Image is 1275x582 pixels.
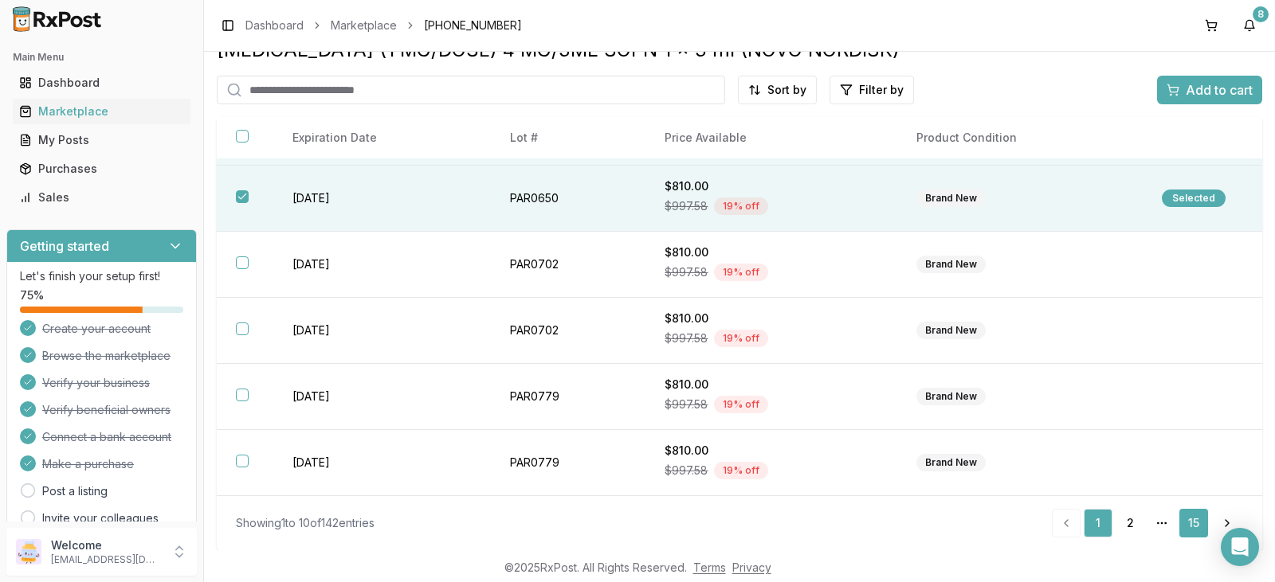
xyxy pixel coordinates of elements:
button: Marketplace [6,99,197,124]
a: Purchases [13,154,190,183]
div: $810.00 [665,443,877,459]
td: PAR0702 [491,232,646,298]
button: 8 [1237,13,1262,38]
a: Marketplace [13,97,190,126]
a: Invite your colleagues [42,510,159,526]
span: $997.58 [665,264,708,280]
div: $810.00 [665,377,877,393]
button: Sort by [738,76,817,104]
a: Sales [13,183,190,212]
span: 75 % [20,287,44,303]
div: Dashboard [19,75,184,91]
a: Privacy [732,561,771,574]
span: Filter by [859,82,904,98]
td: [DATE] [273,364,491,430]
a: 1 [1084,509,1112,537]
span: Browse the marketplace [42,348,171,364]
div: Selected [1162,189,1226,207]
p: Let's finish your setup first! [20,268,183,284]
span: Make a purchase [42,456,134,472]
div: $810.00 [665,311,877,326]
div: Brand New [916,454,986,471]
p: [EMAIL_ADDRESS][DOMAIN_NAME] [51,553,162,566]
div: Sales [19,189,184,205]
a: Marketplace [331,18,397,33]
img: User avatar [16,539,41,564]
nav: pagination [1052,509,1243,537]
div: 19 % off [714,264,768,281]
td: PAR0779 [491,430,646,496]
span: Create your account [42,321,151,337]
a: Dashboard [245,18,304,33]
h3: Getting started [20,236,109,256]
div: Open Intercom Messenger [1221,528,1259,566]
div: Brand New [916,256,986,273]
a: Go to next page [1211,509,1243,537]
th: Product Condition [897,117,1143,159]
div: Marketplace [19,104,184,119]
button: Add to cart [1157,76,1262,104]
div: Brand New [916,388,986,405]
th: Expiration Date [273,117,491,159]
td: [DATE] [273,166,491,232]
td: PAR0650 [491,166,646,232]
div: 19 % off [714,330,768,347]
td: [DATE] [273,298,491,364]
a: Dashboard [13,68,190,97]
th: Lot # [491,117,646,159]
button: Sales [6,185,197,210]
td: PAR0779 [491,364,646,430]
span: $997.58 [665,463,708,478]
td: PAR0702 [491,298,646,364]
td: [DATE] [273,430,491,496]
div: 19 % off [714,462,768,479]
div: 8 [1253,6,1269,22]
h2: Main Menu [13,51,190,64]
img: RxPost Logo [6,6,108,32]
a: 2 [1116,509,1144,537]
div: $810.00 [665,244,877,260]
button: My Posts [6,127,197,153]
nav: breadcrumb [245,18,522,33]
a: Terms [693,561,726,574]
span: $997.58 [665,330,708,346]
button: Filter by [830,76,914,104]
a: 15 [1179,509,1208,537]
span: Verify your business [42,375,150,391]
p: Welcome [51,537,162,553]
span: Sort by [767,82,806,98]
div: Showing 1 to 10 of 142 entries [236,515,375,531]
div: 19 % off [714,396,768,413]
button: Dashboard [6,70,197,96]
span: $997.58 [665,198,708,214]
div: Purchases [19,161,184,177]
span: [PHONE_NUMBER] [424,18,522,33]
div: My Posts [19,132,184,148]
a: Post a listing [42,483,108,499]
span: Verify beneficial owners [42,402,171,418]
div: Brand New [916,322,986,339]
span: $997.58 [665,396,708,412]
a: My Posts [13,126,190,154]
span: Connect a bank account [42,429,171,445]
th: Price Available [645,117,896,159]
td: [DATE] [273,232,491,298]
div: 19 % off [714,197,768,215]
div: $810.00 [665,178,877,194]
div: Brand New [916,189,986,207]
button: Purchases [6,156,197,182]
span: Add to cart [1186,80,1253,100]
